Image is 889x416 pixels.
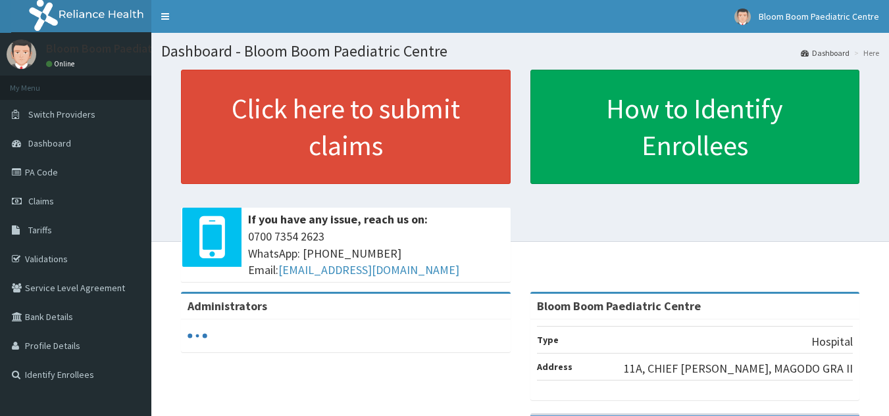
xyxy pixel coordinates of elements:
a: [EMAIL_ADDRESS][DOMAIN_NAME] [278,262,459,277]
a: Click here to submit claims [181,70,511,184]
a: Online [46,59,78,68]
span: Tariffs [28,224,52,236]
a: Dashboard [801,47,850,58]
li: Here [851,47,879,58]
b: Address [537,361,572,373]
b: If you have any issue, reach us on: [248,212,428,227]
span: Switch Providers [28,108,95,120]
h1: Dashboard - Bloom Boom Paediatric Centre [161,43,879,60]
a: How to Identify Enrollees [530,70,860,184]
p: 11A, CHIEF [PERSON_NAME], MAGODO GRA II [624,360,853,377]
p: Bloom Boom Paediatric Centre [46,43,203,55]
img: User Image [7,39,36,69]
b: Type [537,334,559,346]
span: Claims [28,195,54,207]
b: Administrators [188,298,267,313]
span: Bloom Boom Paediatric Centre [759,11,879,22]
svg: audio-loading [188,326,207,346]
p: Hospital [811,333,853,350]
img: User Image [734,9,751,25]
span: 0700 7354 2623 WhatsApp: [PHONE_NUMBER] Email: [248,228,504,279]
strong: Bloom Boom Paediatric Centre [537,298,701,313]
span: Dashboard [28,137,71,149]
